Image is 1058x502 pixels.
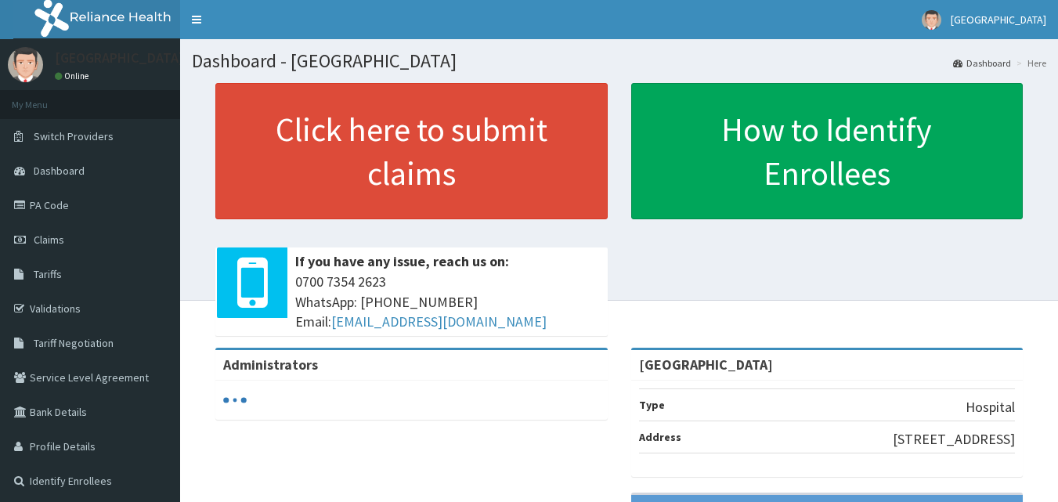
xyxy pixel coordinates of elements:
[922,10,941,30] img: User Image
[223,356,318,374] b: Administrators
[639,430,681,444] b: Address
[966,397,1015,417] p: Hospital
[215,83,608,219] a: Click here to submit claims
[1013,56,1046,70] li: Here
[639,398,665,412] b: Type
[34,336,114,350] span: Tariff Negotiation
[893,429,1015,450] p: [STREET_ADDRESS]
[295,252,509,270] b: If you have any issue, reach us on:
[55,70,92,81] a: Online
[34,267,62,281] span: Tariffs
[192,51,1046,71] h1: Dashboard - [GEOGRAPHIC_DATA]
[223,388,247,412] svg: audio-loading
[331,312,547,330] a: [EMAIL_ADDRESS][DOMAIN_NAME]
[953,56,1011,70] a: Dashboard
[631,83,1024,219] a: How to Identify Enrollees
[8,47,43,82] img: User Image
[55,51,184,65] p: [GEOGRAPHIC_DATA]
[34,233,64,247] span: Claims
[34,129,114,143] span: Switch Providers
[34,164,85,178] span: Dashboard
[295,272,600,332] span: 0700 7354 2623 WhatsApp: [PHONE_NUMBER] Email:
[639,356,773,374] strong: [GEOGRAPHIC_DATA]
[951,13,1046,27] span: [GEOGRAPHIC_DATA]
